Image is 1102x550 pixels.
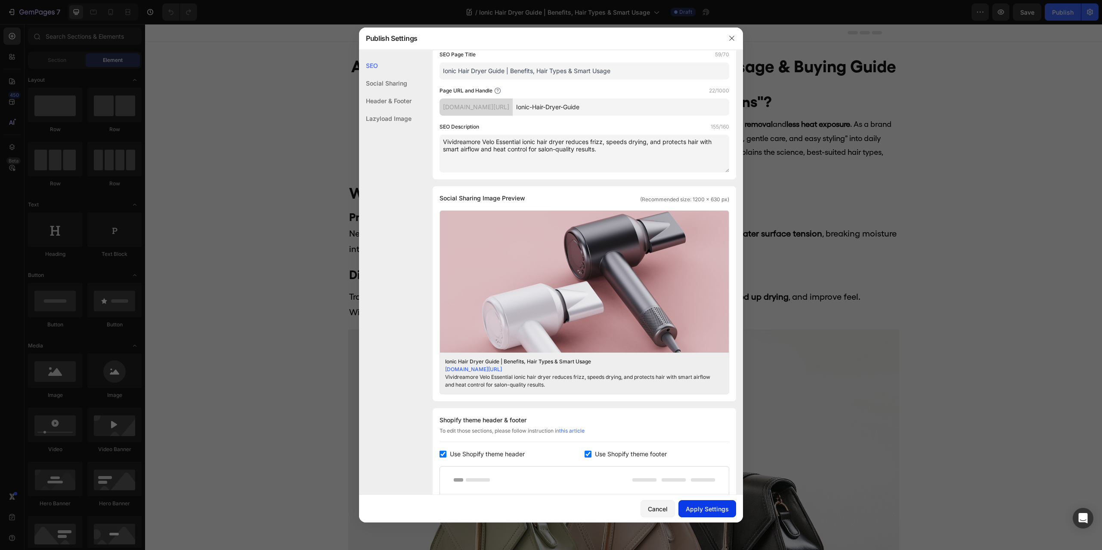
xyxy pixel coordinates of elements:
[227,67,270,110] img: gempages_571072593424024728-dfa052d9-c4dc-4aef-bd0c-68cd527fbef7.webp
[678,500,736,517] button: Apply Settings
[546,95,628,104] strong: faster moisture removal
[445,366,502,372] a: [DOMAIN_NAME][URL]
[641,95,705,104] strong: less heat exposure
[640,196,729,203] span: (Recommended size: 1200 x 630 px)
[299,93,753,149] p: More people choose ionic hair dryers not just for smoother results but for and . As a brand focus...
[595,449,667,459] span: Use Shopify theme footer
[709,86,729,95] label: 22/1000
[359,110,412,127] div: Lazyload Image
[440,415,729,425] div: Shopify theme header & footer
[440,62,729,80] input: Title
[359,74,412,92] div: Social Sharing
[477,267,528,278] strong: same airflow
[711,123,729,131] label: 155/160
[419,110,467,119] a: Vividreamore
[203,159,754,181] h2: what are negative ions?
[440,50,476,59] label: SEO Page Title
[204,124,294,137] p: [DATE]
[203,110,294,123] h2: [PERSON_NAME]
[440,98,513,116] div: [DOMAIN_NAME][URL]
[715,50,729,59] label: 59/70
[580,267,644,278] strong: speed up drying
[450,449,525,459] span: Use Shopify theme header
[440,193,525,203] span: Social Sharing Image Preview
[567,204,677,215] strong: lower water surface tension
[356,123,500,132] a: Vividreamore High-Speed Ionic Hair Dryer
[648,504,668,513] div: Cancel
[440,427,729,442] div: To edit those sections, please follow instruction in
[204,265,753,296] p: Traditional dryers rely more on “high heat + time.” Ionic models, at the , smooth hair, , and imp...
[298,67,754,89] h2: why is everyone talking about "negative ions"?
[559,427,585,434] a: this article
[686,504,729,513] div: Apply Settings
[203,31,754,54] h2: Are Ionic Hair Dryers Really Better? The Science, Usage & Buying Guide
[203,242,754,259] h2: differences compared to traditional hair dryers
[440,86,492,95] label: Page URL and Handle
[445,373,710,389] div: Vividreamore Velo Essential ionic hair dryer reduces frizz, speeds drying, and protects hair with...
[641,500,675,517] button: Cancel
[203,185,754,201] h2: Principle
[359,92,412,110] div: Header & Footer
[513,98,729,116] input: Handle
[445,358,710,366] div: Ionic Hair Dryer Guide | Benefits, Hair Types & Smart Usage
[440,123,479,131] label: SEO Description
[359,57,412,74] div: SEO
[359,27,721,49] div: Publish Settings
[223,283,313,293] strong: intelligent heat control
[204,202,753,233] p: Negative ions neutralize static and help cuticles lie flat, reducing frizz and flyways. They also...
[419,110,465,119] u: Vividreamore
[1073,508,1093,528] div: Open Intercom Messenger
